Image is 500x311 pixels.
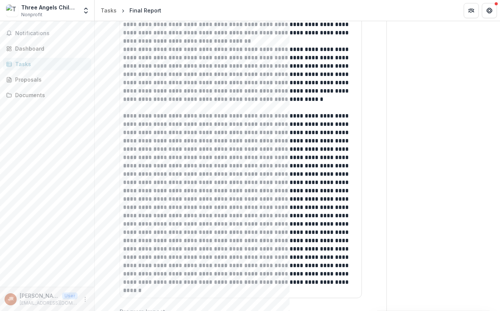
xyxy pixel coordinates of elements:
[15,91,85,99] div: Documents
[3,27,91,39] button: Notifications
[3,42,91,55] a: Dashboard
[3,73,91,86] a: Proposals
[21,3,78,11] div: Three Angels Children's Relief, Inc.
[15,45,85,53] div: Dashboard
[21,11,42,18] span: Nonprofit
[482,3,497,18] button: Get Help
[15,30,88,37] span: Notifications
[15,76,85,84] div: Proposals
[20,292,59,300] p: [PERSON_NAME]
[3,58,91,70] a: Tasks
[20,300,78,306] p: [EMAIL_ADDRESS][DOMAIN_NAME]
[6,5,18,17] img: Three Angels Children's Relief, Inc.
[98,5,164,16] nav: breadcrumb
[464,3,479,18] button: Partners
[129,6,161,14] div: Final Report
[8,297,14,302] div: Jane Rouse
[15,60,85,68] div: Tasks
[98,5,120,16] a: Tasks
[3,89,91,101] a: Documents
[81,295,90,304] button: More
[81,3,91,18] button: Open entity switcher
[62,292,78,299] p: User
[101,6,117,14] div: Tasks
